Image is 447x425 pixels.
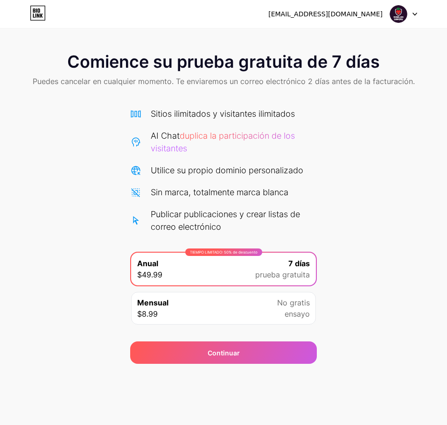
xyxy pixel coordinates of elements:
font: Publicar publicaciones y crear listas de correo electrónico [151,209,300,232]
font: Utilice su propio dominio personalizado [151,165,303,175]
font: $49.99 [137,270,162,279]
font: ensayo [285,309,310,319]
font: AI Chat [151,131,180,141]
font: TIEMPO LIMITADO: 50% de descuento [190,250,258,255]
img: Sinaloagaming [390,5,407,23]
font: duplica la participación de los visitantes [151,131,295,153]
font: Mensual [137,298,168,307]
font: Sitios ilimitados y visitantes ilimitados [151,109,295,119]
font: Continuar [208,349,240,357]
font: 7 días [288,259,310,268]
font: Comience su prueba gratuita de 7 días [67,51,380,72]
font: $8.99 [137,309,158,319]
font: Anual [137,259,158,268]
font: No gratis [277,298,310,307]
font: Sin marca, totalmente marca blanca [151,187,288,197]
font: [EMAIL_ADDRESS][DOMAIN_NAME] [268,10,383,18]
font: Puedes cancelar en cualquier momento. Te enviaremos un correo electrónico 2 días antes de la fact... [33,77,415,86]
font: prueba gratuita [255,270,310,279]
